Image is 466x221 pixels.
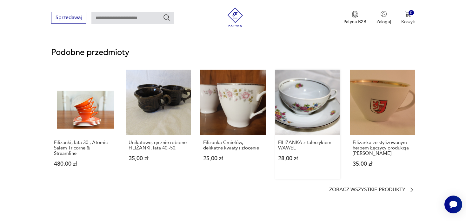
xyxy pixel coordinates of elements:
p: Filiżanka Ćmielów, delikatne kwiaty i złocenie [203,140,263,151]
button: Patyna B2B [343,11,366,25]
p: Filiżanka ze stylizowanym herbem Łęczycy produkcja [PERSON_NAME] [353,140,412,156]
p: 28,00 zł [278,156,337,161]
iframe: Smartsupp widget button [444,196,462,213]
img: Ikona medalu [352,11,358,18]
p: Podobne przedmioty [51,49,415,56]
button: Szukaj [163,14,170,21]
button: Zaloguj [376,11,391,25]
p: Patyna B2B [343,19,366,25]
a: Filiżanki, lata 30., Atomic Salem Tricorne & StreamlineFiliżanki, lata 30., Atomic Salem Tricorne... [51,70,116,179]
a: FILIŻANKA z talerzykiem WAWELFILIŻANKA z talerzykiem WAWEL28,00 zł [275,70,340,179]
a: Filiżanka Ćmielów, delikatne kwiaty i złocenieFiliżanka Ćmielów, delikatne kwiaty i złocenie25,00 zł [200,70,265,179]
a: Unikatowe, ręcznie robione FILIŻANKI, lata 40.-50.Unikatowe, ręcznie robione FILIŻANKI, lata 40.-... [126,70,191,179]
button: Sprzedawaj [51,12,86,24]
p: 480,00 zł [54,161,113,167]
a: Ikona medaluPatyna B2B [343,11,366,25]
img: Ikona koszyka [405,11,411,17]
p: 25,00 zł [203,156,263,161]
p: FILIŻANKA z talerzykiem WAWEL [278,140,337,151]
p: Unikatowe, ręcznie robione FILIŻANKI, lata 40.-50. [129,140,188,151]
p: 35,00 zł [353,161,412,167]
a: Sprzedawaj [51,16,86,20]
p: Filiżanki, lata 30., Atomic Salem Tricorne & Streamline [54,140,113,156]
img: Ikonka użytkownika [381,11,387,17]
a: Zobacz wszystkie produkty [329,187,415,193]
a: Filiżanka ze stylizowanym herbem Łęczycy produkcja KarolinaFiliżanka ze stylizowanym herbem Łęczy... [350,70,415,179]
div: 0 [409,10,414,16]
p: Koszyk [401,19,415,25]
img: Patyna - sklep z meblami i dekoracjami vintage [226,8,245,27]
button: 0Koszyk [401,11,415,25]
p: Zaloguj [376,19,391,25]
p: Zobacz wszystkie produkty [329,188,405,192]
p: 35,00 zł [129,156,188,161]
